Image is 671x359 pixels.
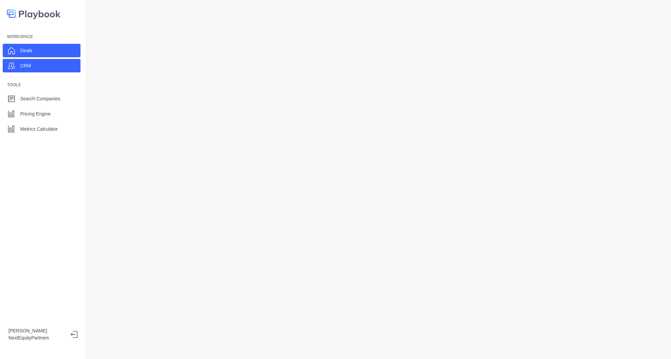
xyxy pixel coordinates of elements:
img: logo-colored [7,7,61,21]
p: Pricing Engine [20,110,51,118]
p: NextEquityPartners [8,334,65,341]
p: Metrics Calculator [20,126,58,133]
p: [PERSON_NAME] [8,327,65,334]
p: Deals [20,47,32,54]
p: CRM [20,62,31,69]
iframe: CRM Dashboard [97,7,660,352]
p: Search Companies [20,95,60,102]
